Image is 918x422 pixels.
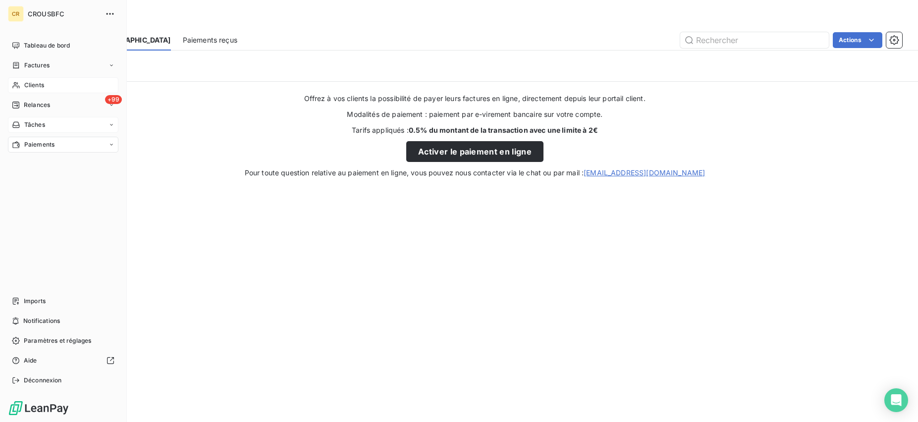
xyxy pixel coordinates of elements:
a: Imports [8,293,118,309]
span: Notifications [23,316,60,325]
span: Factures [24,61,50,70]
a: Tableau de bord [8,38,118,53]
a: Factures [8,57,118,73]
div: Open Intercom Messenger [884,388,908,412]
button: Activer le paiement en ligne [406,141,543,162]
strong: 0.5% du montant de la transaction avec une limite à 2€ [409,126,598,134]
a: Aide [8,353,118,369]
a: Tâches [8,117,118,133]
span: Modalités de paiement : paiement par e-virement bancaire sur votre compte. [347,109,602,119]
span: Imports [24,297,46,306]
span: Tableau de bord [24,41,70,50]
span: Paramètres et réglages [24,336,91,345]
span: Aide [24,356,37,365]
input: Rechercher [680,32,829,48]
span: Offrez à vos clients la possibilité de payer leurs factures en ligne, directement depuis leur por... [304,94,645,104]
button: Actions [833,32,882,48]
span: +99 [105,95,122,104]
div: CR [8,6,24,22]
span: Paiements [24,140,54,149]
a: Clients [8,77,118,93]
span: Tâches [24,120,45,129]
span: Tarifs appliqués : [352,125,598,135]
span: Pour toute question relative au paiement en ligne, vous pouvez nous contacter via le chat ou par ... [245,168,705,178]
span: Clients [24,81,44,90]
a: [EMAIL_ADDRESS][DOMAIN_NAME] [584,168,705,177]
a: Paramètres et réglages [8,333,118,349]
a: +99Relances [8,97,118,113]
span: CROUSBFC [28,10,99,18]
a: Paiements [8,137,118,153]
span: Déconnexion [24,376,62,385]
span: Paiements reçus [183,35,237,45]
span: Relances [24,101,50,109]
img: Logo LeanPay [8,400,69,416]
